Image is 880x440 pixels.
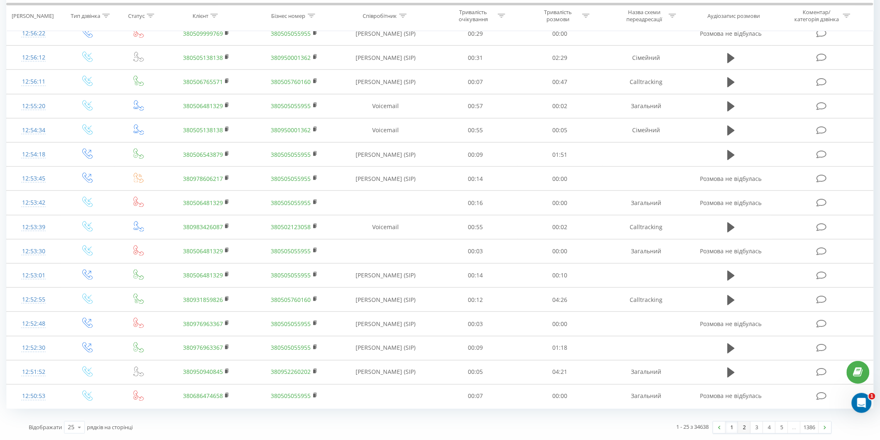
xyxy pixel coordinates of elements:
td: 00:09 [433,143,518,167]
td: 00:00 [518,312,603,336]
td: 00:00 [518,167,603,191]
td: 00:03 [433,312,518,336]
a: 5 [776,422,788,433]
div: 12:54:34 [15,122,52,138]
td: [PERSON_NAME] (SIP) [338,312,433,336]
a: 380509999769 [183,30,223,37]
div: Назва схеми переадресації [622,9,667,23]
td: [PERSON_NAME] (SIP) [338,22,433,46]
td: 00:07 [433,70,518,94]
a: 380502123058 [271,223,311,231]
a: 380506481329 [183,271,223,279]
a: 2 [738,422,751,433]
div: Співробітник [363,12,397,19]
td: 00:12 [433,288,518,312]
td: [PERSON_NAME] (SIP) [338,360,433,384]
td: 00:55 [433,215,518,239]
span: Розмова не відбулась [700,30,762,37]
td: 02:29 [518,46,603,70]
a: 380950940845 [183,368,223,376]
div: Клієнт [193,12,208,19]
td: 00:05 [433,360,518,384]
a: 380505055955 [271,392,311,400]
td: 01:51 [518,143,603,167]
div: [PERSON_NAME] [12,12,54,19]
td: Voicemail [338,118,433,142]
div: Бізнес номер [272,12,306,19]
a: 380506481329 [183,199,223,207]
td: Сімейний [603,46,691,70]
td: 00:00 [518,191,603,215]
a: 380978606217 [183,175,223,183]
td: [PERSON_NAME] (SIP) [338,143,433,167]
a: 4 [763,422,776,433]
div: 12:53:01 [15,267,52,284]
td: Загальний [603,191,691,215]
td: Загальний [603,94,691,118]
td: Загальний [603,239,691,263]
a: 380505055955 [271,30,311,37]
td: Calltracking [603,70,691,94]
div: Аудіозапис розмови [708,12,760,19]
a: 380952260202 [271,368,311,376]
span: Розмова не відбулась [700,199,762,207]
a: 380505055955 [271,175,311,183]
span: 1 [869,393,875,400]
div: Тип дзвінка [71,12,100,19]
a: 380505760160 [271,78,311,86]
td: 00:47 [518,70,603,94]
a: 380505055955 [271,151,311,158]
a: 380506481329 [183,247,223,255]
a: 380505055955 [271,247,311,255]
td: 00:02 [518,94,603,118]
div: Статус [128,12,145,19]
td: 00:02 [518,215,603,239]
div: 12:51:52 [15,364,52,381]
td: 00:31 [433,46,518,70]
td: 00:03 [433,239,518,263]
span: Розмова не відбулась [700,247,762,255]
div: 12:53:45 [15,171,52,187]
a: 380976963367 [183,344,223,352]
a: 380505138138 [183,126,223,134]
a: 1386 [801,422,819,433]
td: 04:26 [518,288,603,312]
td: [PERSON_NAME] (SIP) [338,288,433,312]
td: [PERSON_NAME] (SIP) [338,336,433,360]
div: 25 [68,423,74,432]
td: 00:14 [433,167,518,191]
span: Відображати [29,424,62,431]
a: 380505055955 [271,344,311,352]
a: 380505138138 [183,54,223,62]
div: 12:54:18 [15,146,52,163]
a: 380505055955 [271,102,311,110]
td: 00:00 [518,384,603,408]
a: 380506765571 [183,78,223,86]
td: Сімейний [603,118,691,142]
div: 12:53:30 [15,243,52,260]
a: 380976963367 [183,320,223,328]
td: 00:05 [518,118,603,142]
td: [PERSON_NAME] (SIP) [338,263,433,287]
td: 00:10 [518,263,603,287]
div: Тривалість очікування [451,9,496,23]
td: [PERSON_NAME] (SIP) [338,46,433,70]
td: 00:14 [433,263,518,287]
div: Коментар/категорія дзвінка [792,9,841,23]
td: 00:07 [433,384,518,408]
div: 12:50:53 [15,388,52,405]
td: 04:21 [518,360,603,384]
a: 380686474658 [183,392,223,400]
td: Загальний [603,360,691,384]
span: Розмова не відбулась [700,320,762,328]
div: 12:55:20 [15,98,52,114]
td: [PERSON_NAME] (SIP) [338,167,433,191]
div: 12:52:30 [15,340,52,356]
div: 12:52:55 [15,292,52,308]
div: … [788,422,801,433]
div: 1 - 25 з 34638 [677,423,709,431]
a: 380505055955 [271,320,311,328]
span: Розмова не відбулась [700,175,762,183]
a: 380506481329 [183,102,223,110]
a: 3 [751,422,763,433]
